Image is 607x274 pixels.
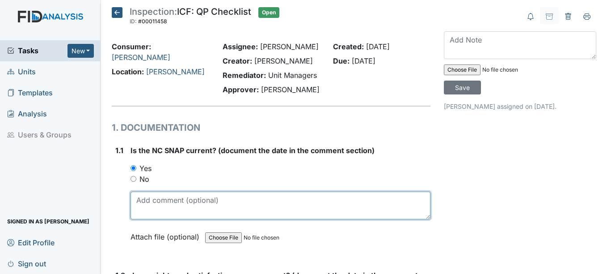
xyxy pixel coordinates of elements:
strong: Remediator: [223,71,266,80]
span: [PERSON_NAME] [261,85,320,94]
a: [PERSON_NAME] [112,53,170,62]
span: [DATE] [366,42,390,51]
strong: Created: [333,42,364,51]
span: Units [7,65,36,79]
strong: Creator: [223,56,252,65]
strong: Due: [333,56,350,65]
span: Open [258,7,279,18]
label: No [139,174,149,184]
span: Signed in as [PERSON_NAME] [7,214,89,228]
h1: 1. DOCUMENTATION [112,121,430,134]
span: Sign out [7,257,46,270]
label: Yes [139,163,152,174]
label: 1.1 [115,145,123,156]
span: [DATE] [352,56,375,65]
span: ID: [130,18,137,25]
span: Inspection: [130,6,177,17]
span: [PERSON_NAME] [254,56,313,65]
strong: Approver: [223,85,259,94]
strong: Location: [112,67,144,76]
strong: Consumer: [112,42,151,51]
a: Tasks [7,45,67,56]
strong: Assignee: [223,42,258,51]
input: Yes [131,165,136,171]
div: ICF: QP Checklist [130,7,251,27]
span: Analysis [7,107,47,121]
span: Is the NC SNAP current? (document the date in the comment section) [131,146,375,155]
span: Templates [7,86,53,100]
input: Save [444,81,481,94]
span: #00011458 [138,18,167,25]
label: Attach file (optional) [131,227,203,242]
a: [PERSON_NAME] [146,67,205,76]
input: No [131,176,136,182]
p: [PERSON_NAME] assigned on [DATE]. [444,102,596,111]
span: Unit Managers [268,71,317,80]
span: Edit Profile [7,235,55,249]
span: [PERSON_NAME] [260,42,319,51]
button: New [67,44,94,58]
